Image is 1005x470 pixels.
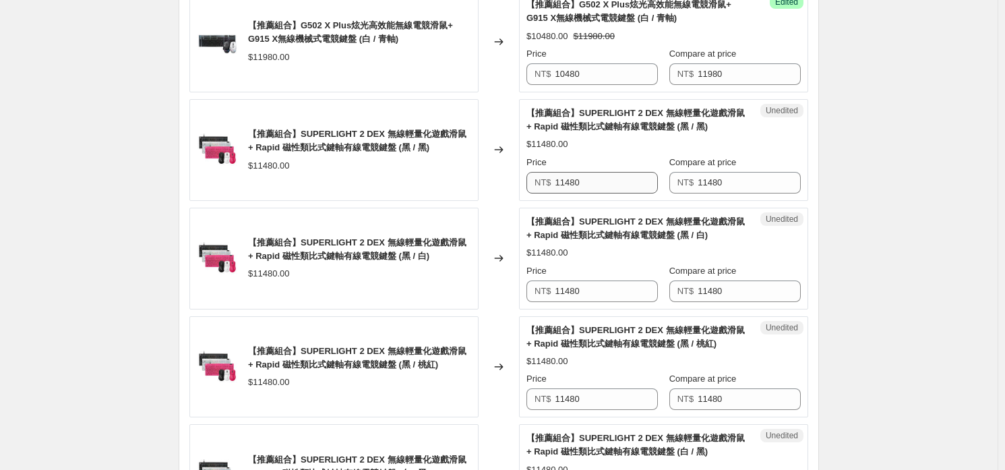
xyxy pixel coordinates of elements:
span: NT$ [677,69,694,79]
span: Price [526,266,547,276]
div: $10480.00 [526,30,568,43]
div: $11480.00 [526,138,568,151]
div: $11480.00 [248,376,289,389]
span: NT$ [535,394,551,404]
span: Unedited [766,105,798,116]
span: NT$ [677,286,694,296]
div: $11480.00 [526,355,568,368]
span: NT$ [535,177,551,187]
span: Compare at price [669,49,737,59]
div: $11480.00 [248,159,289,173]
div: $11980.00 [248,51,289,64]
div: $11480.00 [526,246,568,260]
span: Unedited [766,214,798,225]
span: NT$ [535,69,551,79]
span: Unedited [766,430,798,441]
span: Price [526,157,547,167]
img: G915XLS_G502XPLUS-all_WH_1000px_f1e4d0cd-ea33-4203-ba3a-da64ca3ba5fb_80x.jpg [197,22,237,62]
span: NT$ [535,286,551,296]
span: Price [526,49,547,59]
span: 【推薦組合】G502 X Plus炫光高效能無線電競滑鼠+ G915 X無線機械式電競鍵盤 (白 / 青軸) [248,20,453,44]
span: Price [526,374,547,384]
span: Unedited [766,322,798,333]
div: $11480.00 [248,267,289,281]
strike: $11980.00 [573,30,614,43]
span: Compare at price [669,374,737,384]
span: 【推薦組合】SUPERLIGHT 2 DEX 無線輕量化遊戲滑鼠 + Rapid 磁性類比式鍵軸有線電競鍵盤 (黑 / 黑) [526,108,745,131]
span: Compare at price [669,157,737,167]
span: Compare at price [669,266,737,276]
span: NT$ [677,177,694,187]
span: 【推薦組合】SUPERLIGHT 2 DEX 無線輕量化遊戲滑鼠 + Rapid 磁性類比式鍵軸有線電競鍵盤 (黑 / 白) [248,237,466,261]
span: 【推薦組合】SUPERLIGHT 2 DEX 無線輕量化遊戲滑鼠 + Rapid 磁性類比式鍵軸有線電競鍵盤 (黑 / 黑) [248,129,466,152]
span: 【推薦組合】SUPERLIGHT 2 DEX 無線輕量化遊戲滑鼠 + Rapid 磁性類比式鍵軸有線電競鍵盤 (黑 / 桃紅) [526,325,745,349]
img: PROXRAPID_SPL2DEX-all_WH_1000px_80x.jpg [197,347,237,387]
span: 【推薦組合】SUPERLIGHT 2 DEX 無線輕量化遊戲滑鼠 + Rapid 磁性類比式鍵軸有線電競鍵盤 (白 / 黑) [526,433,745,457]
span: NT$ [677,394,694,404]
span: 【推薦組合】SUPERLIGHT 2 DEX 無線輕量化遊戲滑鼠 + Rapid 磁性類比式鍵軸有線電競鍵盤 (黑 / 桃紅) [248,346,466,370]
span: 【推薦組合】SUPERLIGHT 2 DEX 無線輕量化遊戲滑鼠 + Rapid 磁性類比式鍵軸有線電競鍵盤 (黑 / 白) [526,216,745,240]
img: PROXRAPID_SPL2DEX-all_WH_1000px_80x.jpg [197,238,237,278]
img: PROXRAPID_SPL2DEX-all_WH_1000px_80x.jpg [197,129,237,170]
